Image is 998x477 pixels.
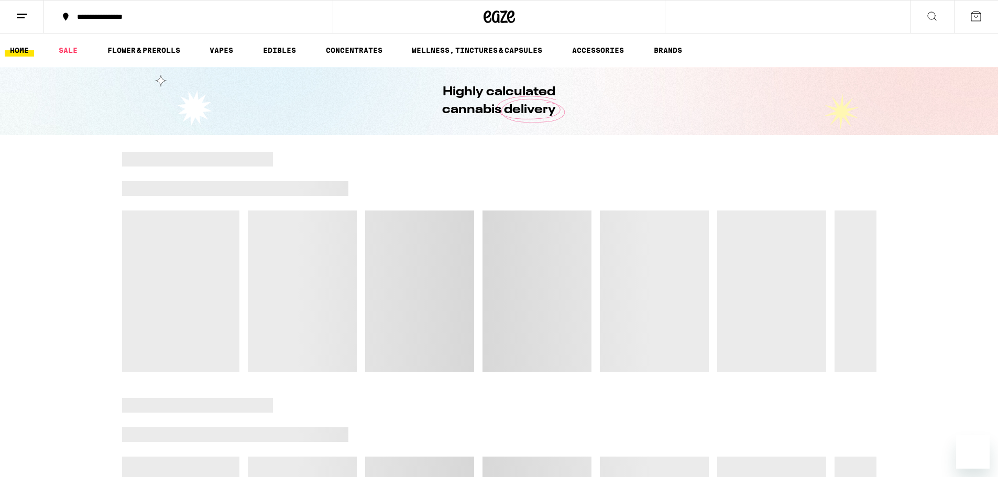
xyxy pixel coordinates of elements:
[5,44,34,57] a: HOME
[567,44,629,57] a: ACCESSORIES
[413,83,586,119] h1: Highly calculated cannabis delivery
[53,44,83,57] a: SALE
[204,44,238,57] a: VAPES
[102,44,185,57] a: FLOWER & PREROLLS
[407,44,547,57] a: WELLNESS, TINCTURES & CAPSULES
[649,44,687,57] a: BRANDS
[258,44,301,57] a: EDIBLES
[321,44,388,57] a: CONCENTRATES
[956,435,990,469] iframe: Button to launch messaging window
